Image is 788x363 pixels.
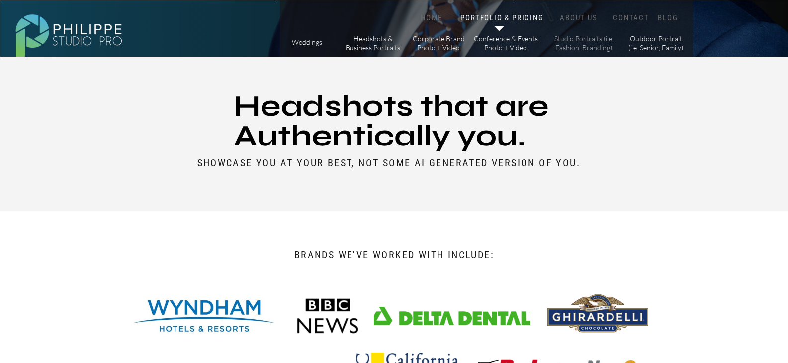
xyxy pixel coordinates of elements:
[558,13,600,23] a: ABOUT US
[197,157,592,168] p: Showcase you at your best, not some AI generated version of you.
[411,13,453,23] a: HOME
[278,249,511,262] p: Brands we've worked with include:
[411,34,467,52] a: Corporate Brand Photo + Video
[234,91,555,153] h2: Headshots that are Authentically you.
[628,34,684,52] a: Outdoor Portrait (i.e. Senior, Family)
[611,13,652,23] a: CONTACT
[345,34,401,52] a: Headshots & Business Portraits
[473,34,538,52] a: Conference & Events Photo + Video
[289,38,325,48] a: Weddings
[550,34,617,52] a: Studio Portraits (i.e. Fashion, Branding)
[656,13,681,23] a: BLOG
[459,13,546,23] a: PORTFOLIO & PRICING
